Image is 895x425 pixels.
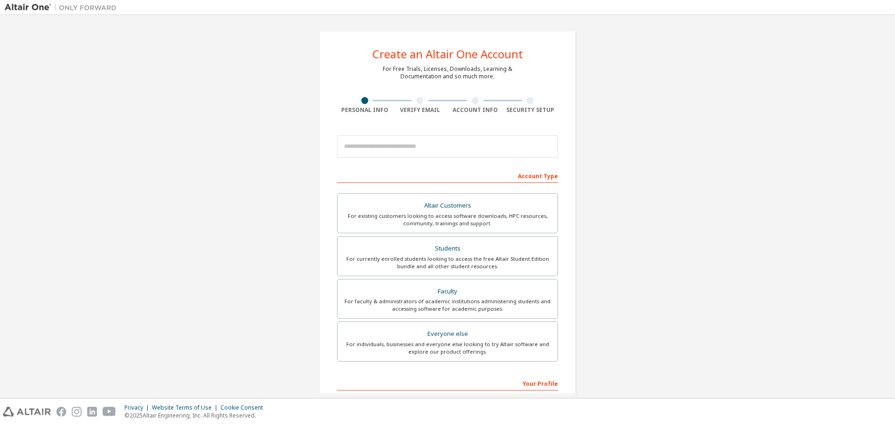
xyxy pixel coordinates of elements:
div: Personal Info [337,106,392,114]
div: Account Info [447,106,503,114]
img: Altair One [5,3,121,12]
div: Altair Customers [343,199,552,212]
img: instagram.svg [72,407,82,417]
div: For existing customers looking to access software downloads, HPC resources, community, trainings ... [343,212,552,227]
img: linkedin.svg [87,407,97,417]
div: Account Type [337,168,558,183]
div: For faculty & administrators of academic institutions administering students and accessing softwa... [343,298,552,313]
div: Privacy [124,404,152,411]
div: Faculty [343,285,552,298]
img: facebook.svg [56,407,66,417]
p: © 2025 Altair Engineering, Inc. All Rights Reserved. [124,411,268,419]
div: Your Profile [337,376,558,390]
div: Cookie Consent [220,404,268,411]
div: Everyone else [343,327,552,341]
div: For individuals, businesses and everyone else looking to try Altair software and explore our prod... [343,341,552,355]
img: altair_logo.svg [3,407,51,417]
div: Security Setup [503,106,558,114]
div: Students [343,242,552,255]
div: Create an Altair One Account [372,49,523,60]
div: For currently enrolled students looking to access the free Altair Student Edition bundle and all ... [343,255,552,270]
div: Verify Email [392,106,448,114]
img: youtube.svg [103,407,116,417]
div: For Free Trials, Licenses, Downloads, Learning & Documentation and so much more. [383,65,512,80]
div: Website Terms of Use [152,404,220,411]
